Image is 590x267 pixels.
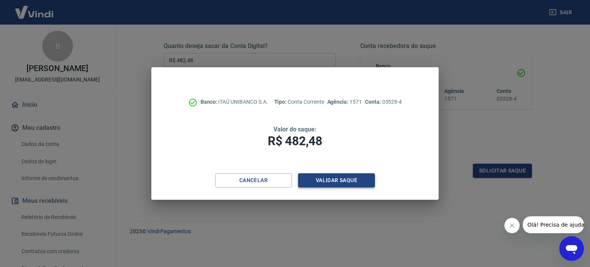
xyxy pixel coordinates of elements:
[365,98,402,106] p: 03528-4
[523,216,584,233] iframe: Mensagem da empresa
[268,134,322,148] span: R$ 482,48
[201,98,268,106] p: ITAÚ UNIBANCO S.A.
[273,126,317,133] span: Valor do saque:
[274,99,288,105] span: Tipo:
[274,98,324,106] p: Conta Corrente
[365,99,382,105] span: Conta:
[215,173,292,187] button: Cancelar
[327,98,362,106] p: 1571
[298,173,375,187] button: Validar saque
[504,218,520,233] iframe: Fechar mensagem
[201,99,219,105] span: Banco:
[559,236,584,261] iframe: Botão para abrir a janela de mensagens
[327,99,350,105] span: Agência:
[5,5,65,12] span: Olá! Precisa de ajuda?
